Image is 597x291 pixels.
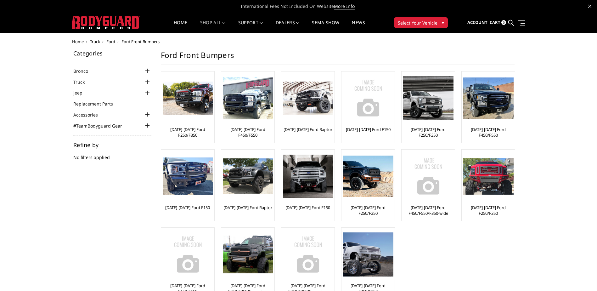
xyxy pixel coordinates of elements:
a: [DATE]-[DATE] Ford F250/F350 [163,127,213,138]
a: Support [238,20,263,33]
a: #TeamBodyguard Gear [73,123,130,129]
a: [DATE]-[DATE] Ford F250/F350 [463,205,513,216]
a: [DATE]-[DATE] Ford Raptor [284,127,332,132]
span: ▾ [442,19,444,26]
img: No Image [163,229,213,280]
a: Accessories [73,111,106,118]
a: Cart 0 [490,14,506,31]
h1: Ford Front Bumpers [161,50,515,65]
span: Account [467,20,487,25]
a: [DATE]-[DATE] Ford F450/F550/F350-wide [403,205,453,216]
a: Bronco [73,68,96,74]
button: Select Your Vehicle [394,17,448,28]
span: Cart [490,20,500,25]
a: Dealers [276,20,300,33]
h5: Refine by [73,142,151,148]
a: Ford [106,39,115,44]
a: shop all [200,20,226,33]
a: SEMA Show [312,20,339,33]
a: [DATE]-[DATE] Ford F450/F550 [463,127,513,138]
a: [DATE]-[DATE] Ford F450/F550 [223,127,273,138]
img: No Image [343,73,393,123]
h5: Categories [73,50,151,56]
img: No Image [283,229,333,280]
a: Jeep [73,89,90,96]
a: Home [174,20,187,33]
span: Select Your Vehicle [398,20,437,26]
a: [DATE]-[DATE] Ford F150 [165,205,210,210]
a: Truck [73,79,93,85]
a: [DATE]-[DATE] Ford F150 [285,205,330,210]
a: Home [72,39,84,44]
a: Truck [90,39,100,44]
a: [DATE]-[DATE] Ford Raptor [223,205,272,210]
a: Replacement Parts [73,100,121,107]
img: BODYGUARD BUMPERS [72,16,140,29]
div: No filters applied [73,142,151,167]
a: [DATE]-[DATE] Ford F250/F350 [403,127,453,138]
a: News [352,20,365,33]
span: 0 [501,20,506,25]
span: Ford Front Bumpers [121,39,160,44]
img: No Image [403,151,453,202]
a: [DATE]-[DATE] Ford F250/F350 [343,205,393,216]
a: [DATE]-[DATE] Ford F150 [346,127,391,132]
a: Account [467,14,487,31]
a: More Info [334,3,355,9]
